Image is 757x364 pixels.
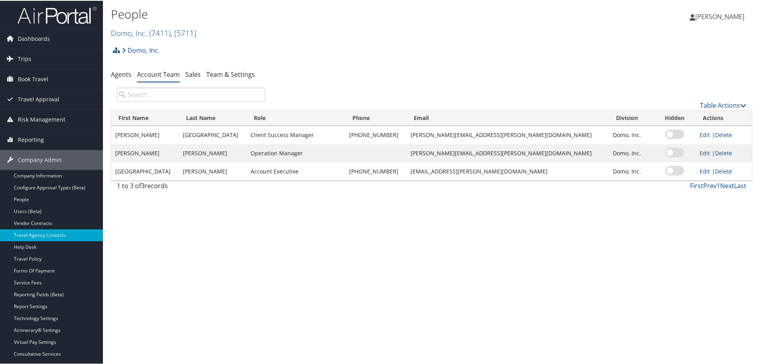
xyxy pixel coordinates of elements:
td: Account Executive [247,162,345,180]
span: Risk Management [18,109,65,129]
td: | [696,125,752,143]
span: [PERSON_NAME] [695,11,744,20]
td: Domo, Inc. [609,162,654,180]
a: Domo, Inc. [122,42,160,57]
h1: People [111,5,538,22]
span: Dashboards [18,28,50,48]
td: [GEOGRAPHIC_DATA] [111,162,179,180]
td: [PERSON_NAME] [111,125,179,143]
td: [PERSON_NAME] [179,162,247,180]
td: [PERSON_NAME] [111,143,179,162]
td: | [696,162,752,180]
a: Next [720,181,734,189]
span: ( 7411 ) [149,27,171,38]
span: , [ 5711 ] [171,27,196,38]
a: Account Team [137,69,180,78]
a: Delete [715,167,732,174]
a: Domo, Inc. [111,27,196,38]
th: Last Name: activate to sort column ascending [179,110,247,125]
span: Book Travel [18,69,48,88]
td: [PHONE_NUMBER] [345,162,407,180]
th: Phone [345,110,407,125]
td: Client Success Manager [247,125,345,143]
a: Edit [700,149,710,156]
th: Email: activate to sort column ascending [407,110,609,125]
a: 1 [717,181,720,189]
a: Sales [185,69,201,78]
span: Company Admin [18,149,62,169]
a: First [690,181,703,189]
a: Agents [111,69,131,78]
td: [PERSON_NAME] [179,143,247,162]
a: Table Actions [700,100,746,109]
a: [PERSON_NAME] [690,4,752,28]
td: Domo, Inc. [609,125,654,143]
a: Last [734,181,746,189]
td: | [696,143,752,162]
th: Role: activate to sort column ascending [247,110,345,125]
td: Operation Manager [247,143,345,162]
span: Travel Approval [18,89,59,109]
a: Edit [700,130,710,138]
td: [PERSON_NAME][EMAIL_ADDRESS][PERSON_NAME][DOMAIN_NAME] [407,125,609,143]
span: Trips [18,48,31,68]
th: First Name: activate to sort column ascending [111,110,179,125]
td: [EMAIL_ADDRESS][PERSON_NAME][DOMAIN_NAME] [407,162,609,180]
td: [PHONE_NUMBER] [345,125,407,143]
th: Actions [696,110,752,125]
td: Domo, Inc. [609,143,654,162]
span: Reporting [18,129,44,149]
td: [GEOGRAPHIC_DATA] [179,125,247,143]
a: Prev [703,181,717,189]
a: Delete [715,149,732,156]
img: airportal-logo.png [17,5,97,24]
td: [PERSON_NAME][EMAIL_ADDRESS][PERSON_NAME][DOMAIN_NAME] [407,143,609,162]
a: Delete [715,130,732,138]
input: Search [117,87,265,101]
th: Division: activate to sort column ascending [609,110,654,125]
a: Team & Settings [206,69,255,78]
a: Edit [700,167,710,174]
span: 3 [141,181,145,189]
div: 1 to 3 of records [117,180,265,194]
th: Hidden: activate to sort column ascending [654,110,696,125]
